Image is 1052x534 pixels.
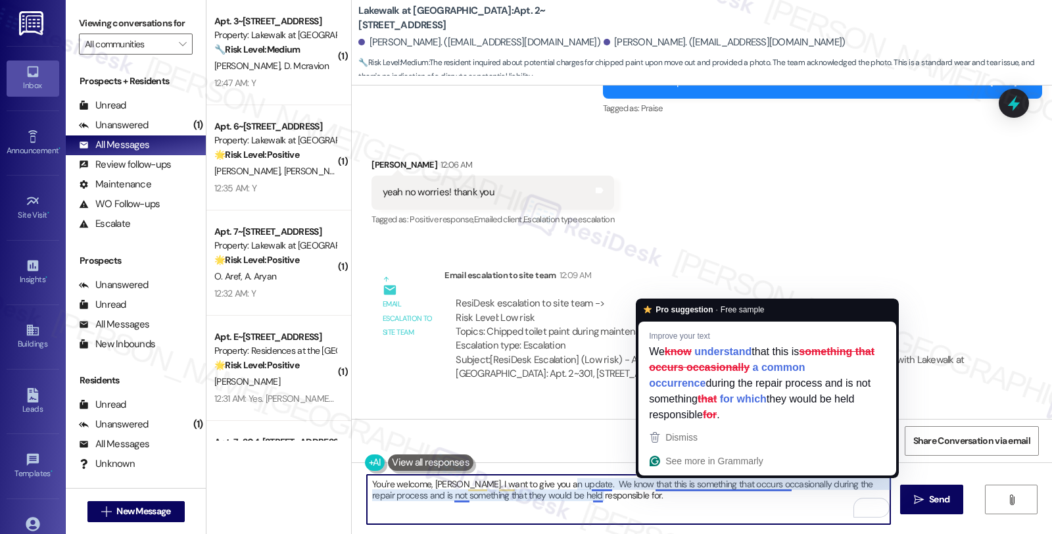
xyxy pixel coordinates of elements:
[214,77,256,89] div: 12:47 AM: Y
[214,239,336,253] div: Property: Lakewalk at [GEOGRAPHIC_DATA]
[79,278,149,292] div: Unanswered
[87,501,185,522] button: New Message
[214,435,336,449] div: Apt. 7~204, [STREET_ADDRESS]
[358,4,621,32] b: Lakewalk at [GEOGRAPHIC_DATA]: Apt. 2~[STREET_ADDRESS]
[523,214,614,225] span: Escalation type escalation
[79,158,171,172] div: Review follow-ups
[7,61,59,96] a: Inbox
[358,36,600,49] div: [PERSON_NAME]. ([EMAIL_ADDRESS][DOMAIN_NAME])
[556,268,592,282] div: 12:09 AM
[79,138,149,152] div: All Messages
[79,457,135,471] div: Unknown
[7,190,59,226] a: Site Visit •
[284,165,350,177] span: [PERSON_NAME]
[214,287,256,299] div: 12:32 AM: Y
[116,504,170,518] span: New Message
[66,74,206,88] div: Prospects + Residents
[51,467,53,476] span: •
[85,34,172,55] input: All communities
[214,182,256,194] div: 12:35 AM: Y
[214,14,336,28] div: Apt. 3~[STREET_ADDRESS]
[1007,495,1016,505] i: 
[79,318,149,331] div: All Messages
[641,103,663,114] span: Praise
[358,56,1052,84] span: : The resident inquired about potential charges for chipped paint upon move out and provided a ph...
[437,158,473,172] div: 12:06 AM
[214,225,336,239] div: Apt. 7~[STREET_ADDRESS]
[900,485,964,514] button: Send
[284,60,329,72] span: D. Mcravion
[79,217,130,231] div: Escalate
[371,210,614,229] div: Tagged as:
[214,376,280,387] span: [PERSON_NAME]
[179,39,186,49] i: 
[604,36,846,49] div: [PERSON_NAME]. ([EMAIL_ADDRESS][DOMAIN_NAME])
[214,359,299,371] strong: 🌟 Risk Level: Positive
[47,208,49,218] span: •
[456,353,970,381] div: Subject: [ResiDesk Escalation] (Low risk) - Action Needed (Chipped toilet paint during maintenanc...
[79,178,151,191] div: Maintenance
[214,28,336,42] div: Property: Lakewalk at [GEOGRAPHIC_DATA]
[19,11,46,36] img: ResiDesk Logo
[66,374,206,387] div: Residents
[214,344,336,358] div: Property: Residences at the [GEOGRAPHIC_DATA]
[383,185,494,199] div: yeah no worries! thank you
[214,120,336,133] div: Apt. 6~[STREET_ADDRESS]
[603,99,1042,118] div: Tagged as:
[456,297,970,353] div: ResiDesk escalation to site team -> Risk Level: Low risk Topics: Chipped toilet paint during main...
[79,298,126,312] div: Unread
[7,319,59,354] a: Buildings
[79,437,149,451] div: All Messages
[410,214,473,225] span: Positive response ,
[214,133,336,147] div: Property: Lakewalk at [GEOGRAPHIC_DATA]
[7,384,59,420] a: Leads
[905,426,1039,456] button: Share Conversation via email
[79,118,149,132] div: Unanswered
[214,330,336,344] div: Apt. E~[STREET_ADDRESS]
[214,43,300,55] strong: 🔧 Risk Level: Medium
[79,197,160,211] div: WO Follow-ups
[474,214,523,225] span: Emailed client ,
[245,270,276,282] span: A. Aryan
[929,493,949,506] span: Send
[79,337,155,351] div: New Inbounds
[79,398,126,412] div: Unread
[190,414,206,435] div: (1)
[913,434,1030,448] span: Share Conversation via email
[358,57,428,68] strong: 🔧 Risk Level: Medium
[214,270,245,282] span: O. Aref
[7,449,59,484] a: Templates •
[371,158,614,176] div: [PERSON_NAME]
[367,475,890,524] textarea: To enrich screen reader interactions, please activate Accessibility in Grammarly extension settings
[79,418,149,431] div: Unanswered
[45,273,47,282] span: •
[214,393,448,404] div: 12:31 AM: Yes. [PERSON_NAME] was very prompt and efficient
[66,254,206,268] div: Prospects
[383,297,434,339] div: Email escalation to site team
[59,144,60,153] span: •
[7,255,59,290] a: Insights •
[214,149,299,160] strong: 🌟 Risk Level: Positive
[214,165,284,177] span: [PERSON_NAME]
[190,115,206,135] div: (1)
[214,60,284,72] span: [PERSON_NAME]
[914,495,924,505] i: 
[444,268,982,287] div: Email escalation to site team
[79,13,193,34] label: Viewing conversations for
[79,99,126,112] div: Unread
[101,506,111,517] i: 
[214,254,299,266] strong: 🌟 Risk Level: Positive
